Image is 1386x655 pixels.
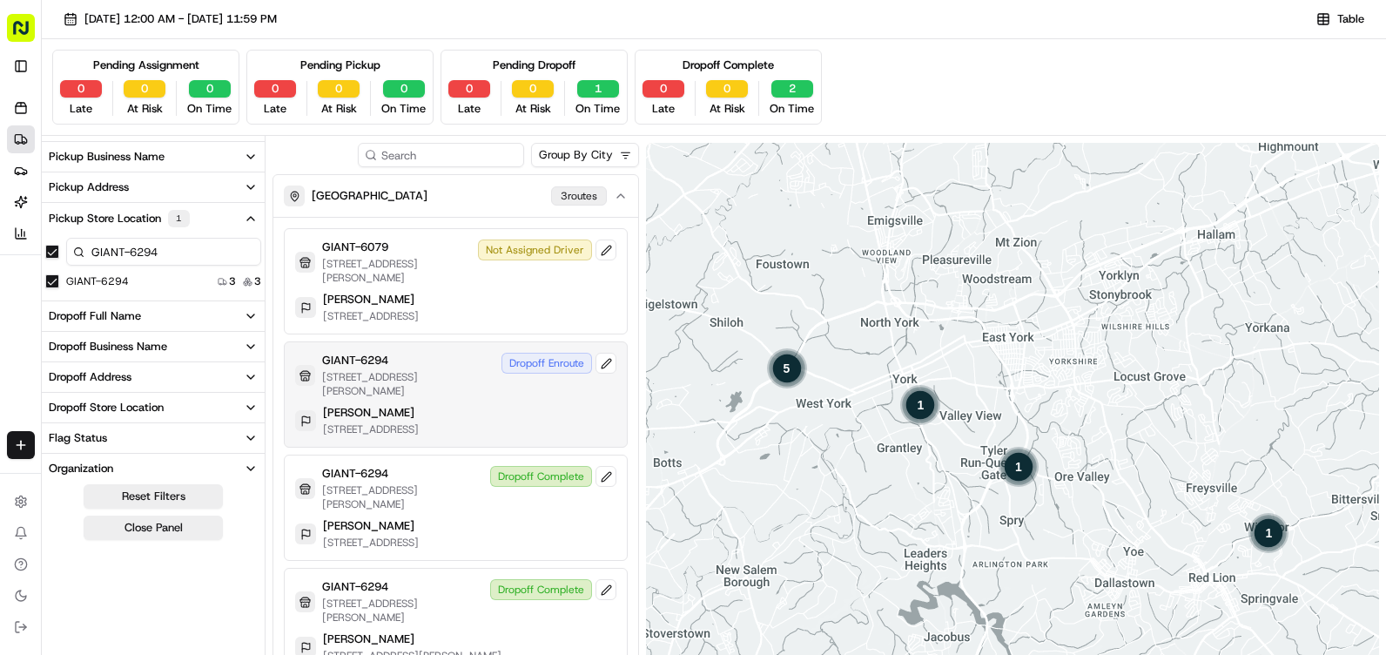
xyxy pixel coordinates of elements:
p: GIANT-6294 [322,466,388,482]
div: 1 route. 1 pickup and 0 dropoffs. [998,446,1039,488]
div: Start new chat [59,166,286,184]
label: GIANT-6294 [66,274,129,288]
span: At Risk [515,101,551,117]
div: Pickup Address [49,179,129,195]
div: 1 [168,210,190,227]
div: Flag Status [49,430,107,446]
div: Pending Assignment0Late0At Risk0On Time [52,50,239,125]
div: 📗 [17,254,31,268]
p: [GEOGRAPHIC_DATA] [312,188,427,204]
div: Dropoff Store Location [49,400,164,415]
span: API Documentation [165,253,279,270]
span: 3 [229,274,236,288]
div: 1 route. 0 pickups and 1 dropoff. [1248,512,1289,554]
button: 0 [60,80,102,98]
span: 3 [254,274,261,288]
p: [PERSON_NAME] [323,292,414,307]
button: [DATE] 12:00 AM - [DATE] 11:59 PM [56,7,285,31]
button: [GEOGRAPHIC_DATA]3routes [273,175,638,217]
div: Organization [49,461,113,476]
button: 0 [318,80,360,98]
div: Pending Pickup [300,57,380,73]
div: Pending Dropoff0Late0At Risk1On Time [441,50,628,125]
a: Powered byPylon [123,294,211,308]
button: Dropoff Full Name [42,301,265,331]
p: [STREET_ADDRESS][PERSON_NAME] [322,257,471,285]
button: Reset Filters [84,484,223,509]
p: [PERSON_NAME] [323,518,414,534]
p: GIANT-6294 [322,579,388,595]
button: 0 [189,80,231,98]
div: Pending Dropoff [493,57,575,73]
p: [STREET_ADDRESS][PERSON_NAME] [322,483,483,511]
button: 0 [448,80,490,98]
span: At Risk [710,101,745,117]
span: At Risk [321,101,357,117]
span: Late [458,101,481,117]
a: 📗Knowledge Base [10,246,140,277]
span: Late [70,101,92,117]
div: 3 route s [551,186,607,206]
button: 2 [771,80,813,98]
button: 0 [706,80,748,98]
span: On Time [381,101,426,117]
span: On Time [187,101,232,117]
img: Nash [17,17,52,52]
span: On Time [770,101,814,117]
div: Pending Assignment [93,57,199,73]
button: Table [1309,7,1372,31]
p: [STREET_ADDRESS] [323,536,419,550]
input: Search [358,143,524,167]
div: 1 [998,446,1039,488]
button: Pickup Business Name [42,142,265,172]
button: Pickup Store Location1 [42,203,265,234]
div: 1 [899,384,941,426]
div: 3 routes. 3 pickups and 2 dropoffs. [766,348,808,389]
div: Dropoff Address [49,369,131,385]
a: 💻API Documentation [140,246,286,277]
p: [STREET_ADDRESS][PERSON_NAME] [322,370,495,398]
img: 1736555255976-a54dd68f-1ca7-489b-9aae-adbdc363a1c4 [17,166,49,198]
span: Late [264,101,286,117]
div: Dropoff Complete [683,57,774,73]
span: Group By City [539,147,613,163]
input: Clear [45,112,287,131]
p: Welcome 👋 [17,70,317,98]
span: On Time [575,101,620,117]
button: 0 [512,80,554,98]
div: 💻 [147,254,161,268]
span: Pylon [173,295,211,308]
div: Dropoff Business Name [49,339,167,355]
div: Dropoff Complete0Late0At Risk2On Time [635,50,822,125]
button: Dropoff Business Name [42,332,265,361]
span: Late [652,101,675,117]
input: Pickup Store Location [66,238,261,266]
div: Pending Pickup0Late0At Risk0On Time [246,50,434,125]
div: 5 [766,348,808,389]
button: Organization [42,454,265,483]
p: [PERSON_NAME] [323,405,414,421]
p: [STREET_ADDRESS] [323,422,419,436]
button: Flag Status [42,423,265,453]
button: 1 [577,80,619,98]
button: 0 [643,80,684,98]
div: Pickup Store Location [49,210,190,227]
span: At Risk [127,101,163,117]
p: [STREET_ADDRESS] [323,309,419,323]
p: GIANT-6294 [322,353,388,368]
button: Pickup Address [42,172,265,202]
button: Dropoff Address [42,362,265,392]
button: 0 [254,80,296,98]
div: 1 [1248,512,1289,554]
span: Knowledge Base [35,253,133,270]
div: 1 route. 0 pickups and 1 dropoff. [899,384,941,426]
button: Dropoff Store Location [42,393,265,422]
span: Table [1337,11,1364,27]
button: Close Panel [84,516,223,540]
button: Start new chat [296,172,317,192]
button: 0 [124,80,165,98]
span: [DATE] 12:00 AM - [DATE] 11:59 PM [84,11,277,27]
div: Pickup Business Name [49,149,165,165]
p: GIANT-6079 [322,240,388,255]
p: [PERSON_NAME] [323,631,414,647]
